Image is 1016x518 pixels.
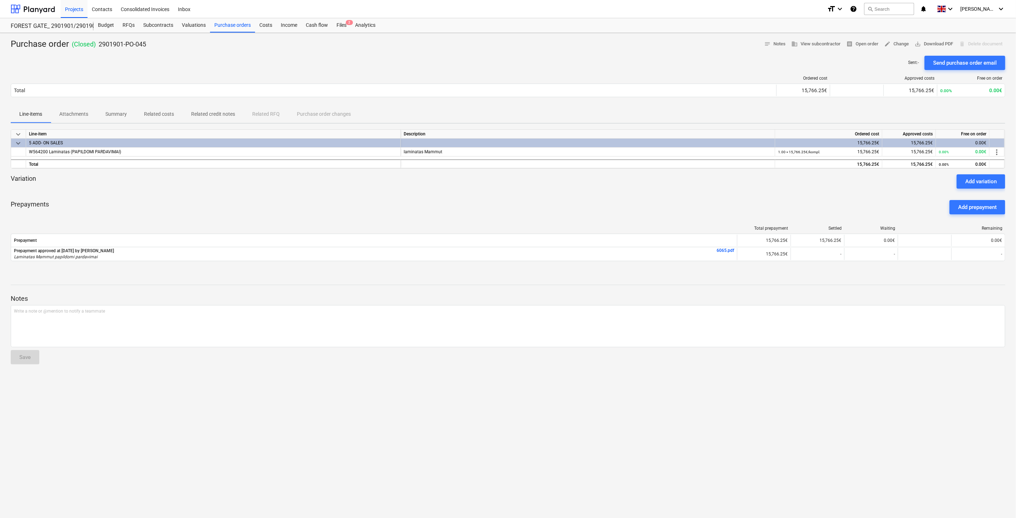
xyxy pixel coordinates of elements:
[843,39,881,50] button: Open order
[14,130,23,139] span: keyboard_arrow_down
[908,60,919,66] p: Sent : -
[737,235,791,246] div: 15,766.25€
[864,3,914,15] button: Search
[933,58,997,68] div: Send purchase order email
[29,139,398,147] div: 5 ADD- ON SALES
[844,235,898,246] div: 0.00€
[791,235,844,246] div: 15,766.25€
[950,200,1005,214] button: Add prepayment
[778,139,879,148] div: 15,766.25€
[118,18,139,33] a: RFQs
[882,130,936,139] div: Approved costs
[965,177,997,186] div: Add variation
[332,18,351,33] div: Files
[778,150,820,154] small: 1.00 × 15,766.25€ / kompl.
[887,76,935,81] div: Approved costs
[761,39,788,50] button: Notes
[346,20,353,25] span: 2
[939,150,949,154] small: 0.00%
[72,40,96,49] p: ( Closed )
[780,88,827,93] div: 15,766.25€
[764,40,786,48] span: Notes
[332,18,351,33] a: Files2
[912,39,956,50] button: Download PDF
[144,110,174,118] p: Related costs
[850,5,857,13] i: Knowledge base
[885,160,933,169] div: 15,766.25€
[737,248,791,260] div: 15,766.25€
[14,139,23,148] span: keyboard_arrow_down
[791,248,844,260] div: -
[26,130,401,139] div: Line-item
[740,226,788,231] div: Total prepayment
[836,5,844,13] i: keyboard_arrow_down
[791,40,841,48] span: View subcontractor
[844,248,898,260] div: -
[955,226,1002,231] div: Remaining
[847,226,895,231] div: Waiting
[884,41,891,47] span: edit
[920,5,927,13] i: notifications
[277,18,302,33] a: Income
[980,484,1016,518] iframe: Chat Widget
[885,139,933,148] div: 15,766.25€
[404,148,772,156] div: laminatas Mammut
[14,248,114,254] p: Prepayment approved at [DATE] by [PERSON_NAME]
[775,130,882,139] div: Ordered cost
[887,88,934,93] div: 15,766.25€
[939,163,949,166] small: 0.00%
[960,6,996,12] span: [PERSON_NAME]
[867,6,873,12] span: search
[255,18,277,33] a: Costs
[881,39,912,50] button: Change
[14,238,734,243] span: Prepayment
[915,40,953,48] span: Download PDF
[11,39,146,50] div: Purchase order
[14,88,25,93] div: Total
[958,203,997,212] div: Add prepayment
[951,235,1005,246] div: 0.00€
[139,18,178,33] a: Subcontracts
[351,18,380,33] a: Analytics
[778,160,879,169] div: 15,766.25€
[191,110,235,118] p: Related credit notes
[26,159,401,168] div: Total
[29,149,121,154] span: W564200 Laminatas (PAPILDOMI PARDAVIMAI)
[11,200,49,214] p: Prepayments
[14,254,114,260] p: Laminatas Mammut papildomi pardavimai
[884,40,909,48] span: Change
[946,5,955,13] i: keyboard_arrow_down
[94,18,118,33] a: Budget
[951,248,1005,260] div: -
[992,148,1001,156] span: more_vert
[764,41,771,47] span: notes
[939,139,986,148] div: 0.00€
[846,41,853,47] span: receipt
[780,76,827,81] div: Ordered cost
[791,41,798,47] span: business
[885,148,933,156] div: 15,766.25€
[59,110,88,118] p: Attachments
[936,130,990,139] div: Free on order
[210,18,255,33] a: Purchase orders
[11,174,36,189] p: Variation
[925,56,1005,70] button: Send purchase order email
[11,23,85,30] div: FOREST GATE_ 2901901/2901902/2901903
[957,174,1005,189] button: Add variation
[401,130,775,139] div: Description
[940,76,1002,81] div: Free on order
[178,18,210,33] a: Valuations
[302,18,332,33] div: Cash flow
[105,110,127,118] p: Summary
[940,88,1002,93] div: 0.00€
[778,148,879,156] div: 15,766.25€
